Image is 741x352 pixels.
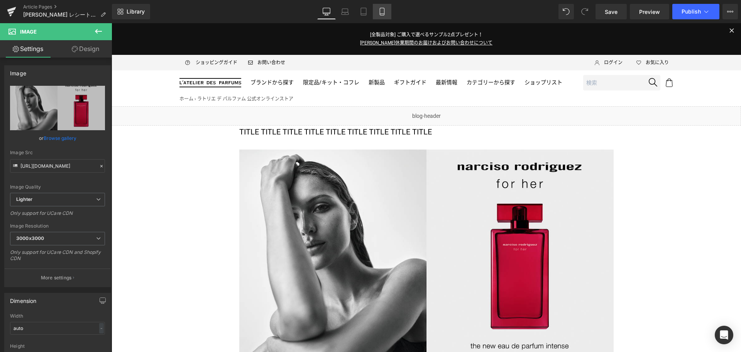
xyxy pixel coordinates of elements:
span: Publish [682,9,701,15]
a: 限定品/キット・コフレ [191,53,248,66]
img: ラトリエ デ パルファム 公式オンラインストア [68,55,130,64]
span: Image [20,29,37,35]
div: - [99,323,104,333]
img: Icon_Heart_Empty.svg [525,37,530,42]
a: ギフトガイド [283,53,315,66]
a: Design [58,40,113,58]
span: › [83,73,85,78]
div: Image Quality [10,184,105,190]
span: [PERSON_NAME] レシートキャンペーン ニュース（8/27公開） [23,12,97,18]
span: お問い合わせ [146,36,174,44]
span: Library [127,8,145,15]
a: ログイン [479,36,511,44]
a: Browse gallery [44,131,76,145]
a: 新製品 [257,53,273,66]
a: お問い合わせ [132,36,174,44]
span: ショッピングガイド [84,36,126,44]
img: Icon_User.svg [483,36,488,44]
b: Lighter [16,196,32,202]
img: Icon_Cart.svg [553,55,562,64]
a: New Library [112,4,150,19]
b: 3000x3000 [16,235,44,241]
span: Preview [639,8,660,16]
a: Article Pages [23,4,112,10]
p: TITLE TITLE TITLE TITLE TITLE TITLE TITLE TITLE TITLE [128,102,502,115]
img: Icon_ShoppingGuide.svg [73,36,80,43]
a: Preview [630,4,669,19]
a: ホーム [68,73,82,78]
a: Mobile [373,4,391,19]
a: ショッピングガイド [68,36,126,44]
p: More settings [41,274,72,281]
span: お気に入り [534,36,557,44]
button: Undo [558,4,574,19]
a: Laptop [336,4,354,19]
img: KEY VISUAL [128,126,502,337]
div: Image [10,66,26,77]
a: Tablet [354,4,373,19]
div: Height [10,343,105,349]
button: Redo [577,4,592,19]
button: More [722,4,738,19]
a: カテゴリーから探す [355,53,404,66]
a: Desktop [317,4,336,19]
input: auto [10,322,105,335]
a: ショップリスト [413,53,451,66]
a: ブランドから探す [139,53,182,66]
div: Image Src [10,150,105,155]
span: ラトリエ デ パルファム 公式オンラインストア [86,73,182,78]
div: or [10,134,105,142]
span: Save [605,8,617,16]
input: 検索 [472,52,549,68]
nav: breadcrumbs [68,72,182,80]
a: 最新情報 [324,53,346,66]
div: Open Intercom Messenger [715,326,733,344]
div: Width [10,313,105,319]
div: Image Resolution [10,223,105,229]
div: Dimension [10,293,37,304]
img: Icon_Search.svg [537,55,546,63]
p: [全製品対象] ご購入で選べるサンプル2点プレゼント！ [8,8,622,24]
span: ログイン [492,36,511,44]
div: Only support for UCare CDN and Shopify CDN [10,249,105,267]
div: Only support for UCare CDN [10,210,105,221]
a: [PERSON_NAME]休業期間のお届けおよびお問い合わせについて [249,17,381,22]
img: Icon_Email.svg [137,37,141,41]
button: Publish [672,4,719,19]
button: More settings [5,269,110,287]
input: Link [10,159,105,173]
